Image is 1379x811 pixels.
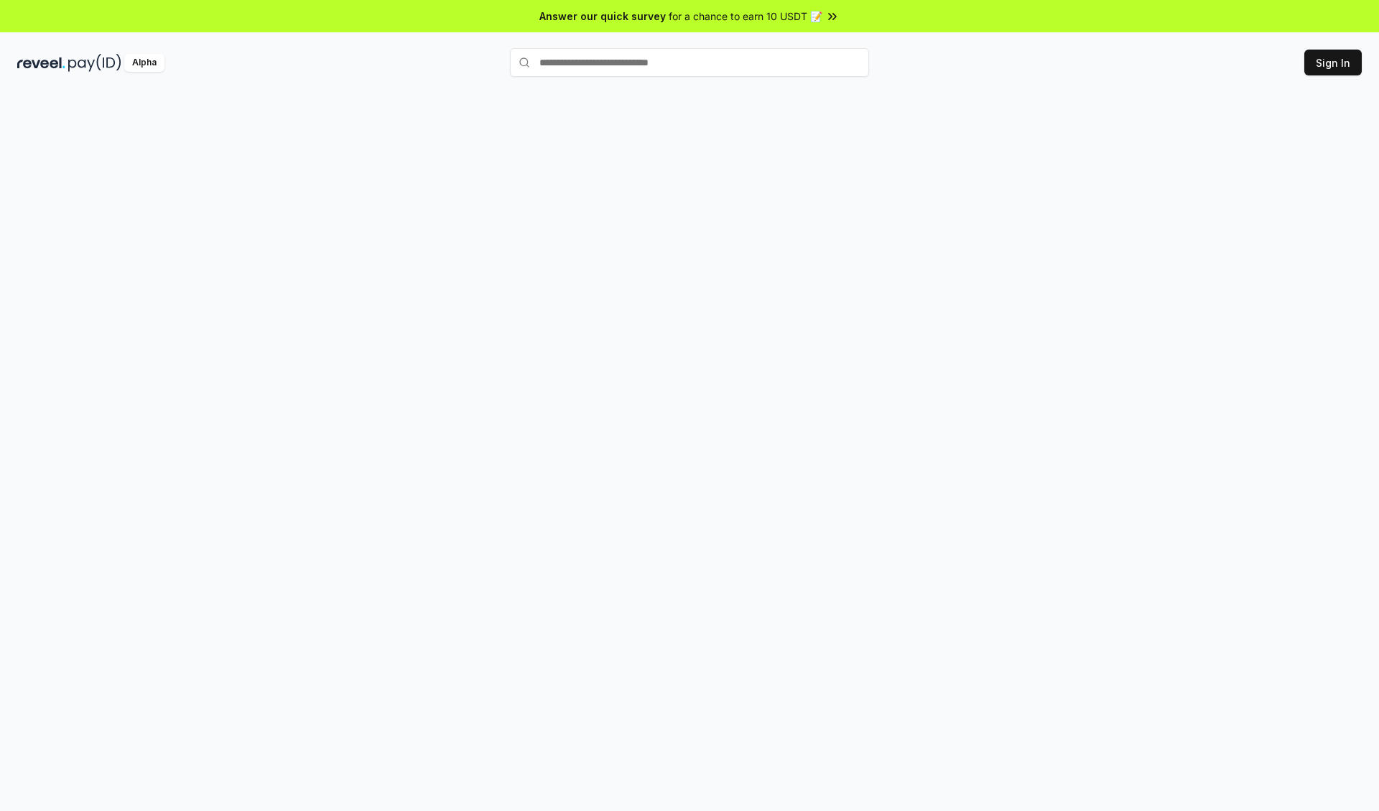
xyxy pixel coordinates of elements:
span: for a chance to earn 10 USDT 📝 [669,9,822,24]
img: reveel_dark [17,54,65,72]
span: Answer our quick survey [539,9,666,24]
div: Alpha [124,54,164,72]
img: pay_id [68,54,121,72]
button: Sign In [1304,50,1362,75]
